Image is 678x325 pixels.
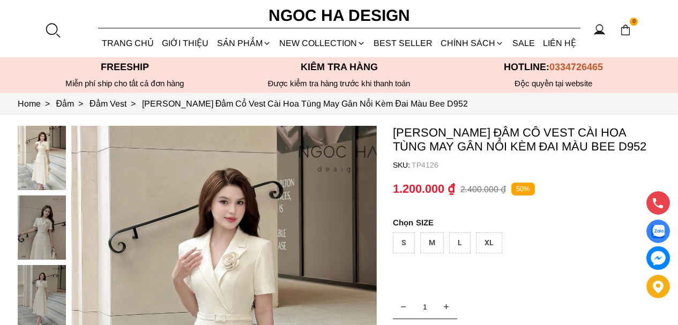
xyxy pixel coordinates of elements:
[460,184,506,194] p: 2.400.000 ₫
[446,62,661,73] p: Hotline:
[275,29,369,57] a: NEW COLLECTION
[213,29,275,57] div: SẢN PHẨM
[232,79,446,88] p: Được kiểm tra hàng trước khi thanh toán
[539,29,580,57] a: LIÊN HỆ
[370,29,437,57] a: BEST SELLER
[511,183,535,196] p: 50%
[393,182,455,196] p: 1.200.000 ₫
[446,79,661,88] h6: Độc quyền tại website
[437,29,508,57] div: Chính sách
[259,3,420,28] a: Ngoc Ha Design
[301,62,378,72] font: Kiểm tra hàng
[18,99,56,108] a: Link to Home
[420,232,444,253] div: M
[18,79,232,88] div: Miễn phí ship cho tất cả đơn hàng
[18,126,66,190] img: Louisa Dress_ Đầm Cổ Vest Cài Hoa Tùng May Gân Nổi Kèm Đai Màu Bee D952_mini_0
[56,99,90,108] a: Link to Đầm
[549,62,603,72] span: 0334726465
[476,232,502,253] div: XL
[90,99,142,108] a: Link to Đầm Vest
[393,161,412,169] h6: SKU:
[98,29,158,57] a: TRANG CHỦ
[646,246,670,270] a: messenger
[651,225,665,238] img: Display image
[620,24,631,36] img: img-CART-ICON-ksit0nf1
[142,99,468,108] a: Link to Louisa Dress_ Đầm Cổ Vest Cài Hoa Tùng May Gân Nổi Kèm Đai Màu Bee D952
[41,99,54,108] span: >
[449,232,471,253] div: L
[18,62,232,73] p: Freeship
[393,296,457,318] input: Quantity input
[412,161,661,169] p: TP4126
[158,29,213,57] a: GIỚI THIỆU
[74,99,87,108] span: >
[393,126,661,154] p: [PERSON_NAME] Đầm Cổ Vest Cài Hoa Tùng May Gân Nổi Kèm Đai Màu Bee D952
[126,99,140,108] span: >
[508,29,539,57] a: SALE
[18,195,66,260] img: Louisa Dress_ Đầm Cổ Vest Cài Hoa Tùng May Gân Nổi Kèm Đai Màu Bee D952_mini_1
[393,232,415,253] div: S
[393,218,661,227] p: SIZE
[630,18,638,26] span: 0
[646,220,670,243] a: Display image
